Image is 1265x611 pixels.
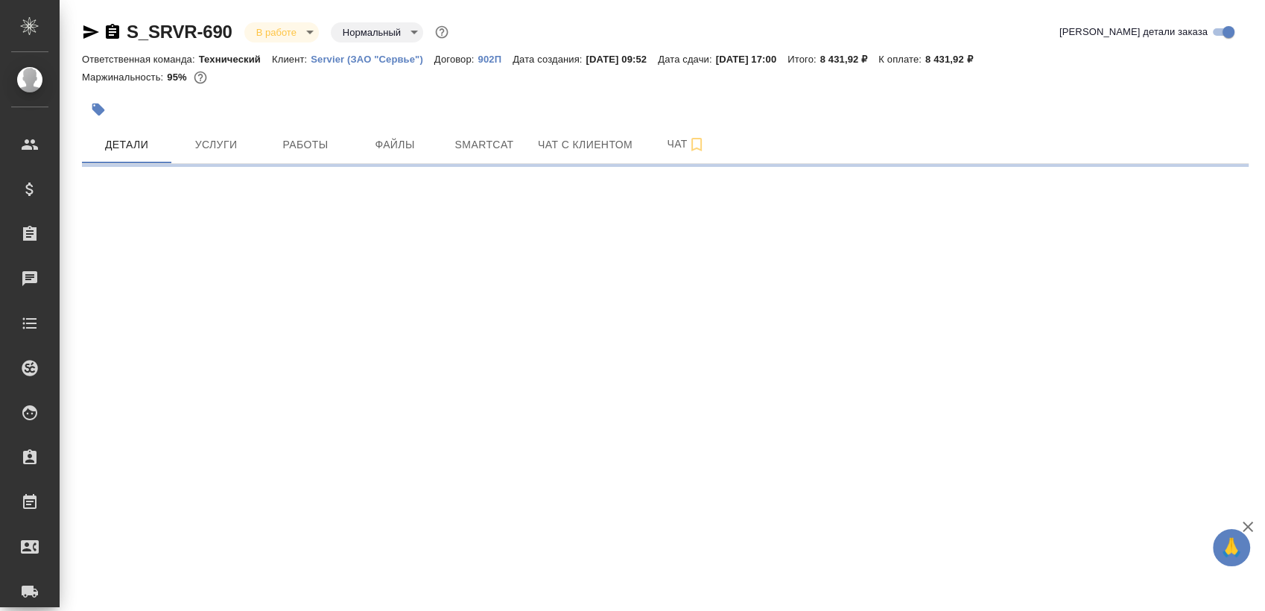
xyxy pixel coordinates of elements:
[1059,25,1208,39] span: [PERSON_NAME] детали заказа
[127,22,232,42] a: S_SRVR-690
[359,136,431,154] span: Файлы
[448,136,520,154] span: Smartcat
[478,54,513,65] p: 902П
[688,136,706,153] svg: Подписаться
[1213,529,1250,566] button: 🙏
[82,93,115,126] button: Добавить тэг
[513,54,586,65] p: Дата создания:
[252,26,301,39] button: В работе
[270,136,341,154] span: Работы
[91,136,162,154] span: Детали
[925,54,984,65] p: 8 431,92 ₽
[434,54,478,65] p: Договор:
[180,136,252,154] span: Услуги
[167,72,190,83] p: 95%
[820,54,879,65] p: 8 431,92 ₽
[478,52,513,65] a: 902П
[244,22,319,42] div: В работе
[331,22,423,42] div: В работе
[878,54,925,65] p: К оплате:
[311,54,434,65] p: Servier (ЗАО "Сервье")
[311,52,434,65] a: Servier (ЗАО "Сервье")
[82,23,100,41] button: Скопировать ссылку для ЯМессенджера
[82,54,199,65] p: Ответственная команда:
[272,54,311,65] p: Клиент:
[787,54,819,65] p: Итого:
[199,54,272,65] p: Технический
[191,68,210,87] button: 327.75 RUB;
[538,136,632,154] span: Чат с клиентом
[716,54,788,65] p: [DATE] 17:00
[658,54,715,65] p: Дата сдачи:
[82,72,167,83] p: Маржинальность:
[104,23,121,41] button: Скопировать ссылку
[1219,532,1244,563] span: 🙏
[586,54,659,65] p: [DATE] 09:52
[650,135,722,153] span: Чат
[338,26,405,39] button: Нормальный
[432,22,451,42] button: Доп статусы указывают на важность/срочность заказа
